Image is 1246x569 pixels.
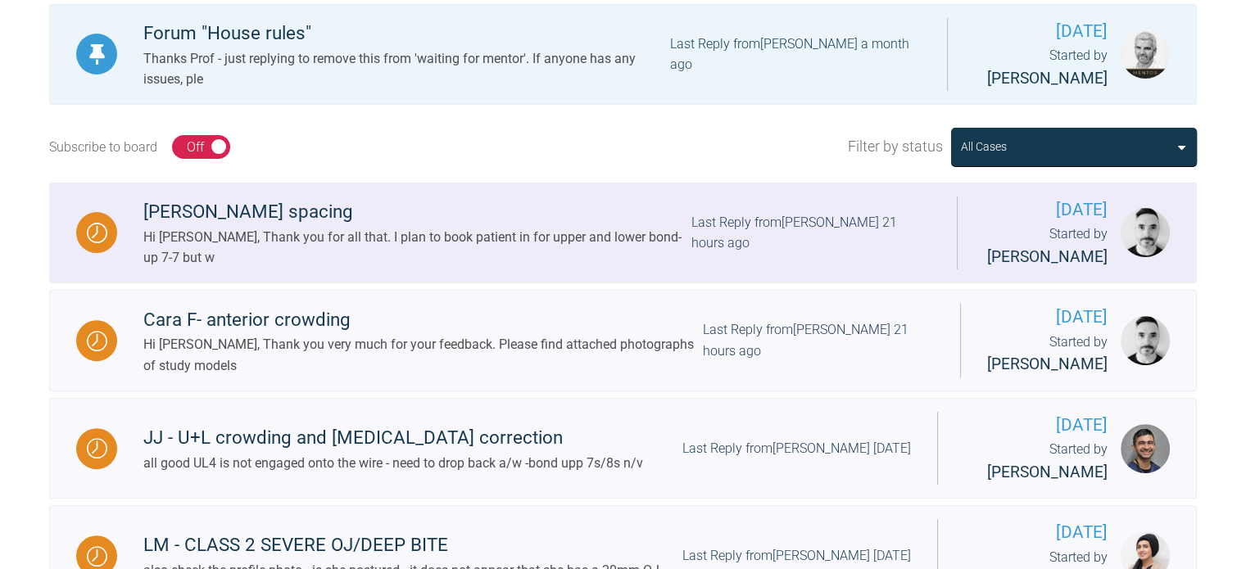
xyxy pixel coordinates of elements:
div: Thanks Prof - just replying to remove this from 'waiting for mentor'. If anyone has any issues, ple [143,48,670,90]
div: Started by [974,45,1108,91]
div: Last Reply from [PERSON_NAME] 21 hours ago [703,319,934,361]
img: Ross Hobson [1121,29,1170,79]
div: all good UL4 is not engaged onto the wire - need to drop back a/w -bond upp 7s/8s n/v [143,453,643,474]
span: [DATE] [974,18,1108,45]
img: Waiting [87,223,107,243]
img: Waiting [87,546,107,567]
span: Filter by status [848,135,943,159]
div: Last Reply from [PERSON_NAME] a month ago [670,34,921,75]
div: Last Reply from [PERSON_NAME] 21 hours ago [691,212,931,254]
img: Waiting [87,438,107,458]
div: Started by [987,332,1108,377]
a: Waiting[PERSON_NAME] spacingHi [PERSON_NAME], Thank you for all that. I plan to book patient in f... [49,183,1197,284]
div: Hi [PERSON_NAME], Thank you for all that. I plan to book patient in for upper and lower bond-up 7... [143,227,691,269]
span: [PERSON_NAME] [987,463,1108,481]
div: All Cases [961,138,1007,156]
img: Waiting [87,331,107,351]
a: WaitingJJ - U+L crowding and [MEDICAL_DATA] correctionall good UL4 is not engaged onto the wire -... [49,398,1197,499]
a: WaitingCara F- anterior crowdingHi [PERSON_NAME], Thank you very much for your feedback. Please f... [49,290,1197,391]
div: Off [187,137,204,158]
img: Derek Lombard [1121,208,1170,257]
span: [DATE] [964,412,1108,439]
div: Subscribe to board [49,137,157,158]
span: [PERSON_NAME] [987,247,1108,266]
img: Pinned [87,44,107,65]
div: Last Reply from [PERSON_NAME] [DATE] [682,545,911,567]
span: [PERSON_NAME] [987,354,1108,373]
span: [DATE] [987,304,1108,331]
div: Cara F- anterior crowding [143,305,703,335]
div: Last Reply from [PERSON_NAME] [DATE] [682,438,911,459]
span: [PERSON_NAME] [987,69,1108,88]
img: Adam Moosa [1121,424,1170,473]
div: Started by [964,439,1108,485]
div: [PERSON_NAME] spacing [143,197,691,227]
div: Forum "House rules" [143,19,670,48]
div: JJ - U+L crowding and [MEDICAL_DATA] correction [143,423,643,453]
a: PinnedForum "House rules"Thanks Prof - just replying to remove this from 'waiting for mentor'. If... [49,4,1197,106]
div: Started by [984,224,1108,269]
span: [DATE] [984,196,1108,224]
img: Derek Lombard [1121,316,1170,365]
span: [DATE] [964,519,1108,546]
div: Hi [PERSON_NAME], Thank you very much for your feedback. Please find attached photographs of stud... [143,334,703,376]
div: LM - CLASS 2 SEVERE OJ/DEEP BITE [143,531,659,560]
